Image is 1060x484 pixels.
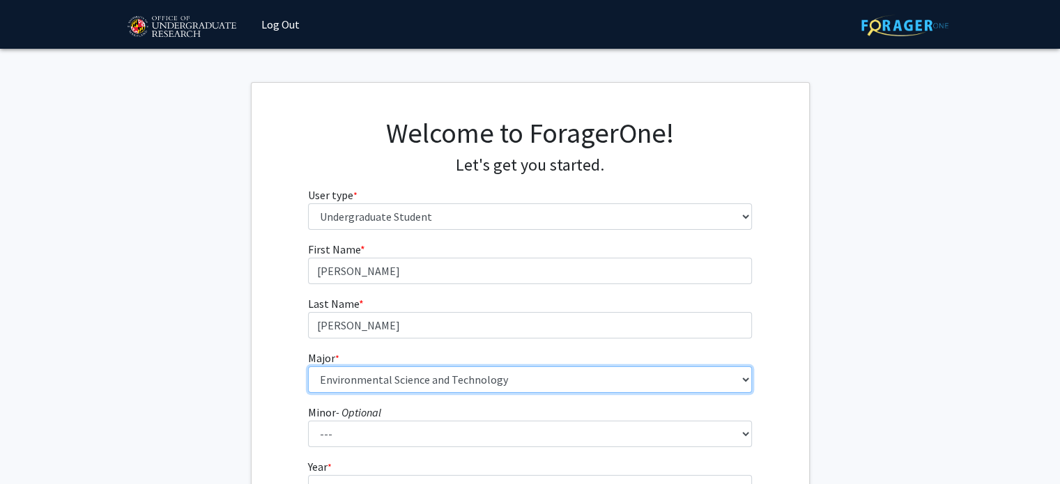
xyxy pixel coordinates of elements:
img: ForagerOne Logo [861,15,948,36]
label: Minor [308,404,381,421]
label: User type [308,187,358,203]
img: University of Maryland Logo [123,10,240,45]
h4: Let's get you started. [308,155,752,175]
iframe: Chat [10,421,59,474]
span: First Name [308,242,360,256]
label: Year [308,458,332,475]
i: - Optional [336,405,381,419]
span: Last Name [308,297,359,311]
label: Major [308,350,339,366]
h1: Welcome to ForagerOne! [308,116,752,150]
